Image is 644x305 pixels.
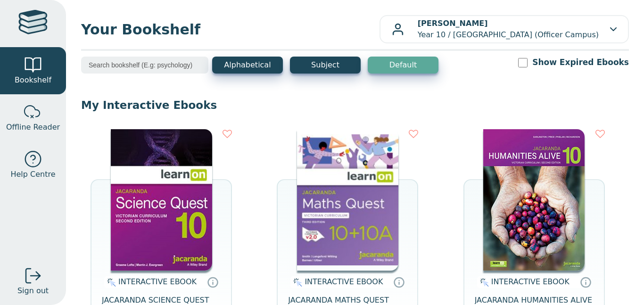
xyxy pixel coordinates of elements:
[6,122,60,133] span: Offline Reader
[297,129,398,271] img: 1499aa3b-a4b8-4611-837d-1f2651393c4c.jpg
[81,57,208,74] input: Search bookshelf (E.g: psychology)
[81,98,629,112] p: My Interactive Ebooks
[491,277,570,286] span: INTERACTIVE EBOOK
[81,19,380,40] span: Your Bookshelf
[290,57,361,74] button: Subject
[393,276,405,288] a: Interactive eBooks are accessed online via the publisher’s portal. They contain interactive resou...
[207,276,218,288] a: Interactive eBooks are accessed online via the publisher’s portal. They contain interactive resou...
[380,15,629,43] button: [PERSON_NAME]Year 10 / [GEOGRAPHIC_DATA] (Officer Campus)
[580,276,591,288] a: Interactive eBooks are accessed online via the publisher’s portal. They contain interactive resou...
[118,277,197,286] span: INTERACTIVE EBOOK
[305,277,383,286] span: INTERACTIVE EBOOK
[17,285,49,297] span: Sign out
[368,57,438,74] button: Default
[10,169,55,180] span: Help Centre
[290,277,302,288] img: interactive.svg
[532,57,629,68] label: Show Expired Ebooks
[15,74,51,86] span: Bookshelf
[477,277,489,288] img: interactive.svg
[483,129,585,271] img: 73e64749-7c91-e911-a97e-0272d098c78b.jpg
[104,277,116,288] img: interactive.svg
[418,19,488,28] b: [PERSON_NAME]
[418,18,599,41] p: Year 10 / [GEOGRAPHIC_DATA] (Officer Campus)
[212,57,283,74] button: Alphabetical
[111,129,212,271] img: b7253847-5288-ea11-a992-0272d098c78b.jpg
